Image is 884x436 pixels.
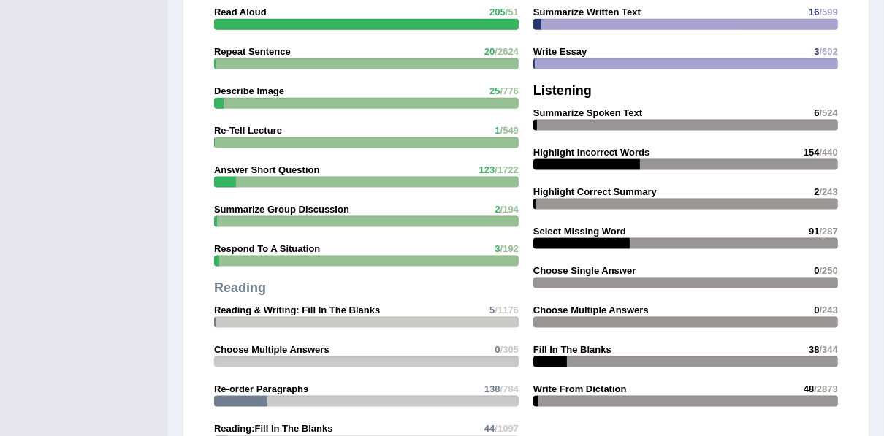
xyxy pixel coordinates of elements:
span: 1 [495,125,500,136]
strong: Write Essay [533,46,587,57]
span: /344 [820,344,838,355]
strong: Summarize Spoken Text [533,107,642,118]
strong: Respond To A Situation [214,243,320,254]
span: 20 [484,46,495,57]
span: /549 [500,125,519,136]
strong: Re-Tell Lecture [214,125,282,136]
span: 205 [489,7,506,18]
strong: Listening [533,83,592,98]
strong: Summarize Group Discussion [214,204,349,215]
span: /1722 [495,164,519,175]
strong: Repeat Sentence [214,46,291,57]
strong: Answer Short Question [214,164,319,175]
strong: Fill In The Blanks [533,344,611,355]
span: 25 [489,85,500,96]
strong: Write From Dictation [533,383,627,394]
span: /192 [500,243,519,254]
span: 138 [484,383,500,394]
span: 5 [489,305,495,315]
strong: Describe Image [214,85,284,96]
span: /2624 [495,46,519,57]
span: 0 [495,344,500,355]
span: /2873 [814,383,838,394]
strong: Re-order Paragraphs [214,383,308,394]
span: 123 [479,164,495,175]
strong: Choose Multiple Answers [533,305,649,315]
span: 3 [814,46,819,57]
span: /784 [500,383,519,394]
span: /305 [500,344,519,355]
strong: Highlight Incorrect Words [533,147,649,158]
strong: Choose Multiple Answers [214,344,329,355]
strong: Choose Single Answer [533,265,636,276]
span: /194 [500,204,519,215]
span: 3 [495,243,500,254]
span: 2 [814,186,819,197]
span: 154 [804,147,820,158]
span: /776 [500,85,519,96]
span: /524 [820,107,838,118]
span: /250 [820,265,838,276]
span: 2 [495,204,500,215]
span: 91 [809,226,819,237]
span: /51 [506,7,519,18]
span: 48 [804,383,814,394]
span: /287 [820,226,838,237]
strong: Reading [214,280,266,295]
span: 0 [814,265,819,276]
span: 16 [809,7,819,18]
span: 0 [814,305,819,315]
strong: Summarize Written Text [533,7,641,18]
span: 6 [814,107,819,118]
span: /602 [820,46,838,57]
span: /440 [820,147,838,158]
span: /1097 [495,423,519,434]
span: /243 [820,305,838,315]
span: 44 [484,423,495,434]
span: /243 [820,186,838,197]
strong: Select Missing Word [533,226,626,237]
strong: Reading:Fill In The Blanks [214,423,333,434]
strong: Highlight Correct Summary [533,186,657,197]
strong: Read Aloud [214,7,267,18]
span: 38 [809,344,819,355]
span: /599 [820,7,838,18]
strong: Reading & Writing: Fill In The Blanks [214,305,380,315]
span: /1176 [495,305,519,315]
